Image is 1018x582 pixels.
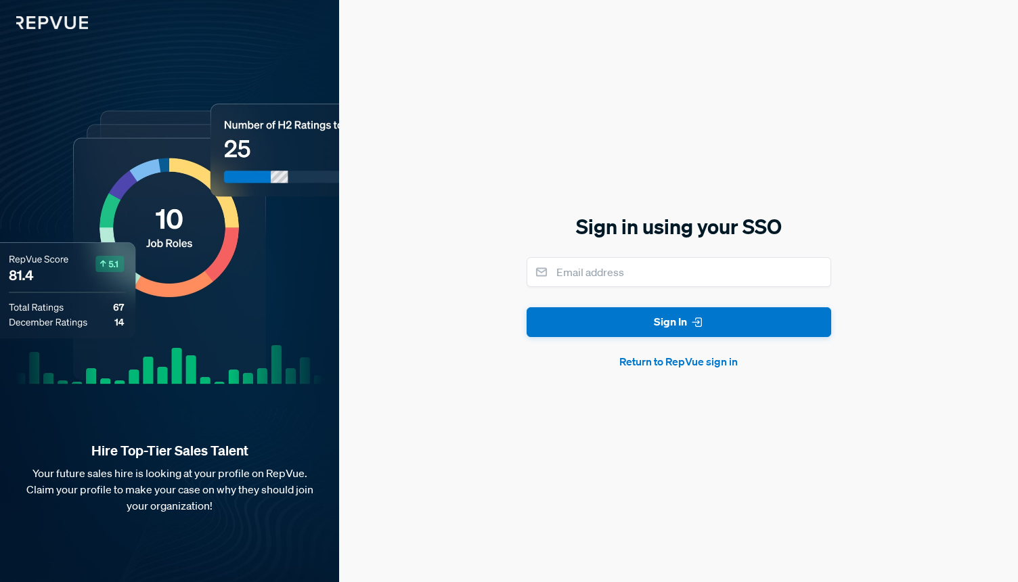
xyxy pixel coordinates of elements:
strong: Hire Top-Tier Sales Talent [22,442,317,460]
p: Your future sales hire is looking at your profile on RepVue. Claim your profile to make your case... [22,465,317,514]
input: Email address [527,257,831,287]
button: Sign In [527,307,831,338]
button: Return to RepVue sign in [527,353,831,370]
h5: Sign in using your SSO [527,212,831,241]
